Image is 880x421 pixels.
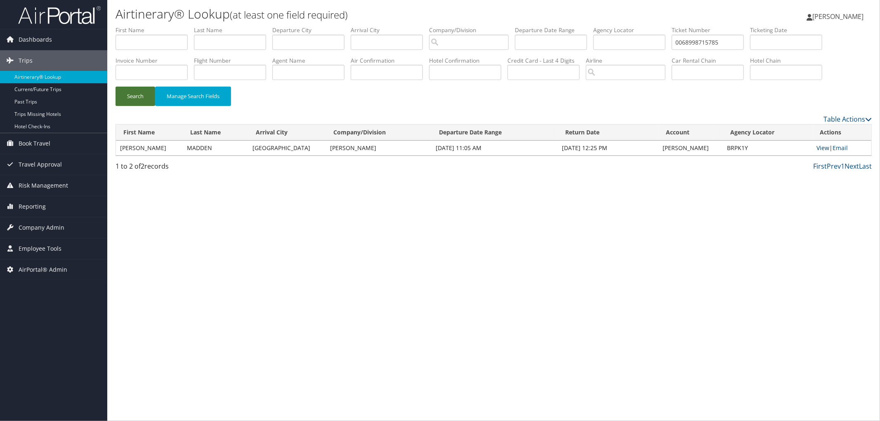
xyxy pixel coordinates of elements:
label: Departure City [272,26,351,34]
td: [GEOGRAPHIC_DATA] [248,141,326,155]
td: [PERSON_NAME] [326,141,431,155]
span: Travel Approval [19,154,62,175]
td: [DATE] 12:25 PM [558,141,659,155]
a: View [817,144,830,152]
td: [PERSON_NAME] [116,141,183,155]
label: Last Name [194,26,272,34]
button: Search [116,87,155,106]
span: Company Admin [19,217,64,238]
label: Company/Division [429,26,515,34]
label: Airline [586,56,672,65]
td: MADDEN [183,141,248,155]
button: Manage Search Fields [155,87,231,106]
td: [DATE] 11:05 AM [432,141,558,155]
label: Credit Card - Last 4 Digits [507,56,586,65]
a: Table Actions [823,115,872,124]
a: First [813,162,827,171]
th: Return Date: activate to sort column ascending [558,125,659,141]
a: Next [845,162,859,171]
label: Hotel Confirmation [429,56,507,65]
label: Agency Locator [593,26,672,34]
label: Ticketing Date [750,26,828,34]
span: Book Travel [19,133,50,154]
span: [PERSON_NAME] [812,12,863,21]
h1: Airtinerary® Lookup [116,5,620,23]
label: Agent Name [272,56,351,65]
th: Arrival City: activate to sort column ascending [248,125,326,141]
td: | [813,141,871,155]
th: First Name: activate to sort column ascending [116,125,183,141]
th: Company/Division [326,125,431,141]
th: Departure Date Range: activate to sort column ascending [432,125,558,141]
div: 1 to 2 of records [116,161,295,175]
label: Car Rental Chain [672,56,750,65]
label: Invoice Number [116,56,194,65]
label: Ticket Number [672,26,750,34]
span: Reporting [19,196,46,217]
label: First Name [116,26,194,34]
span: Risk Management [19,175,68,196]
label: Flight Number [194,56,272,65]
a: [PERSON_NAME] [807,4,872,29]
label: Departure Date Range [515,26,593,34]
img: airportal-logo.png [18,5,101,25]
span: AirPortal® Admin [19,259,67,280]
span: Dashboards [19,29,52,50]
label: Air Confirmation [351,56,429,65]
th: Actions [813,125,871,141]
a: Last [859,162,872,171]
th: Account: activate to sort column ascending [659,125,723,141]
td: BRPK1Y [723,141,813,155]
label: Hotel Chain [750,56,828,65]
small: (at least one field required) [230,8,348,21]
label: Arrival City [351,26,429,34]
span: 2 [141,162,144,171]
span: Employee Tools [19,238,61,259]
th: Agency Locator: activate to sort column ascending [723,125,813,141]
a: Email [833,144,848,152]
span: Trips [19,50,33,71]
a: Prev [827,162,841,171]
td: [PERSON_NAME] [659,141,723,155]
a: 1 [841,162,845,171]
th: Last Name: activate to sort column ascending [183,125,248,141]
